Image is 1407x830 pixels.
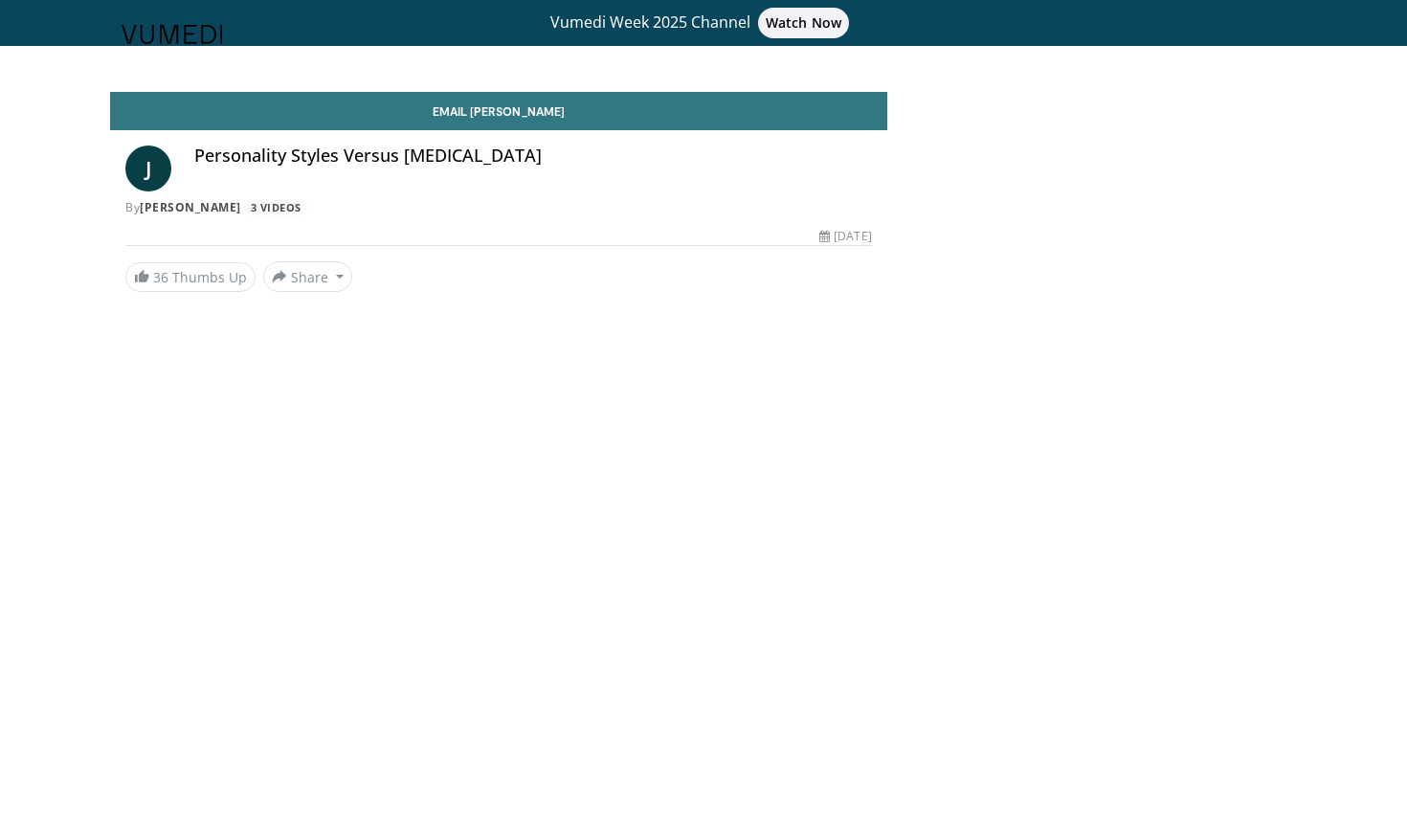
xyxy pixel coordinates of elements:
span: 36 [153,268,168,286]
a: [PERSON_NAME] [140,199,241,215]
a: 36 Thumbs Up [125,262,256,292]
a: 3 Videos [244,199,307,215]
a: Email [PERSON_NAME] [110,92,887,130]
button: Share [263,261,352,292]
div: [DATE] [819,228,871,245]
img: VuMedi Logo [122,25,223,44]
div: By [125,199,872,216]
a: J [125,146,171,191]
h4: Personality Styles Versus [MEDICAL_DATA] [194,146,872,167]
